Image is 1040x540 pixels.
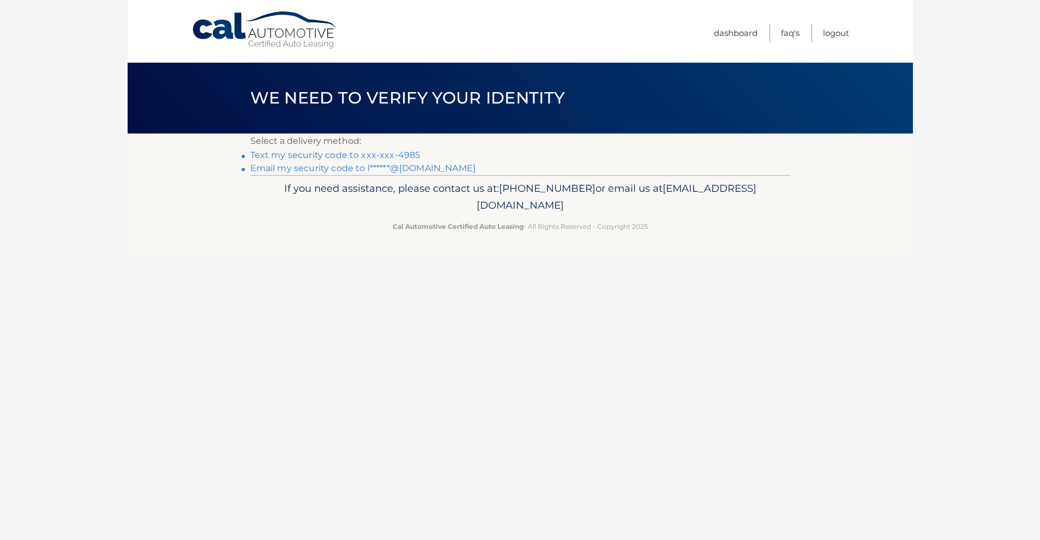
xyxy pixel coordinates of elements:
[250,88,565,108] span: We need to verify your identity
[257,221,783,232] p: - All Rights Reserved - Copyright 2025
[191,11,339,50] a: Cal Automotive
[393,222,524,230] strong: Cal Automotive Certified Auto Leasing
[257,180,783,215] p: If you need assistance, please contact us at: or email us at
[823,24,849,42] a: Logout
[250,150,420,160] a: Text my security code to xxx-xxx-4985
[499,182,596,195] span: [PHONE_NUMBER]
[250,134,790,149] p: Select a delivery method:
[714,24,758,42] a: Dashboard
[781,24,799,42] a: FAQ's
[250,163,476,173] a: Email my security code to l******@[DOMAIN_NAME]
